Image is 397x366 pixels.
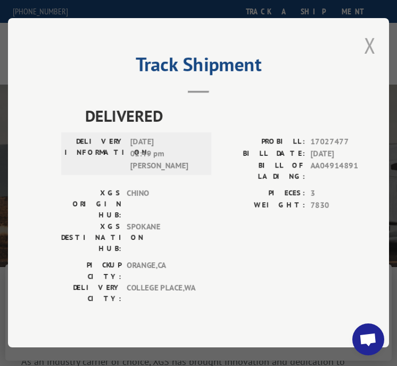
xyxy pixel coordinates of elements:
[127,221,198,254] span: SPOKANE
[221,160,305,182] label: BILL OF LADING:
[221,148,305,160] label: BILL DATE:
[61,57,336,77] h2: Track Shipment
[61,260,121,282] label: PICKUP CITY:
[365,31,376,60] button: Close modal
[310,148,381,160] span: [DATE]
[127,187,198,221] span: CHINO
[61,221,121,254] label: XGS DESTINATION HUB:
[127,260,198,282] span: ORANGE , CA
[310,187,381,199] span: 3
[127,282,198,304] span: COLLEGE PLACE , WA
[310,199,381,212] span: 7830
[221,136,305,148] label: PROBILL:
[310,136,381,148] span: 17027477
[310,160,381,182] span: AA04914891
[221,187,305,199] label: PIECES:
[61,187,121,221] label: XGS ORIGIN HUB:
[61,282,121,304] label: DELIVERY CITY:
[64,136,125,172] label: DELIVERY INFORMATION:
[221,199,305,212] label: WEIGHT:
[85,104,381,128] span: DELIVERED
[130,136,202,172] span: [DATE] 01:49 pm [PERSON_NAME]
[352,323,384,355] div: Open chat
